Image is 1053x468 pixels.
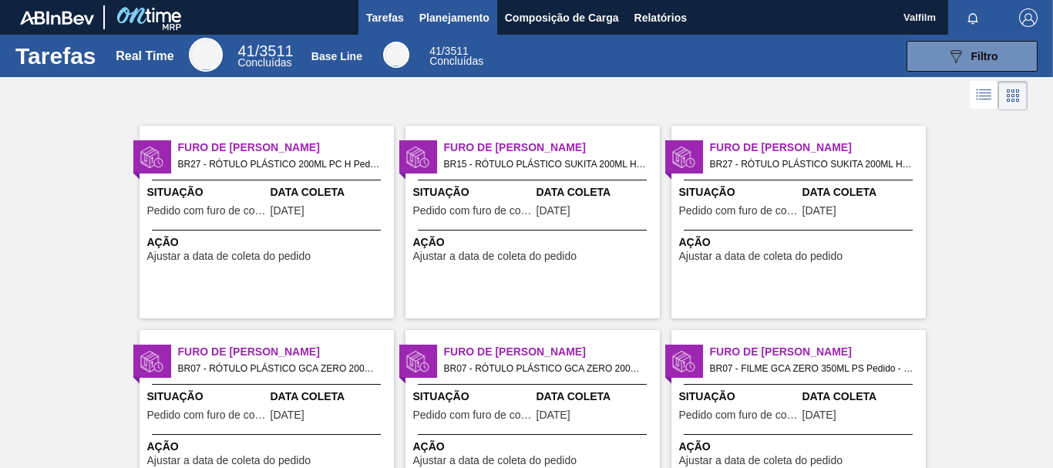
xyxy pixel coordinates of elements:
[907,41,1038,72] button: Filtro
[178,156,382,173] span: BR27 - RÓTULO PLÁSTICO 200ML PC H Pedido - 2027025
[147,234,390,251] span: Ação
[237,45,293,68] div: Real Time
[679,251,843,262] span: Ajustar a data de coleta do pedido
[15,47,96,65] h1: Tarefas
[634,8,687,27] span: Relatórios
[970,81,998,110] div: Visão em Lista
[998,81,1028,110] div: Visão em Cards
[672,350,695,373] img: status
[413,409,533,421] span: Pedido com furo de coleta
[178,344,394,360] span: Furo de Coleta
[413,251,577,262] span: Ajustar a data de coleta do pedido
[948,7,997,29] button: Notificações
[147,455,311,466] span: Ajustar a data de coleta do pedido
[406,350,429,373] img: status
[429,45,469,57] span: / 3511
[178,140,394,156] span: Furo de Coleta
[537,409,570,421] span: 30/09/2025
[20,11,94,25] img: TNhmsLtSVTkK8tSr43FrP2fwEKptu5GPRR3wAAAABJRU5ErkJggg==
[444,140,660,156] span: Furo de Coleta
[710,360,913,377] span: BR07 - FILME GCA ZERO 350ML PS Pedido - 2003107
[237,56,291,69] span: Concluídas
[1019,8,1038,27] img: Logout
[679,234,922,251] span: Ação
[116,49,173,63] div: Real Time
[429,46,483,66] div: Base Line
[710,156,913,173] span: BR27 - RÓTULO PLÁSTICO SUKITA 200ML H Pedido - 2018157
[383,42,409,68] div: Base Line
[147,205,267,217] span: Pedido com furo de coleta
[429,55,483,67] span: Concluídas
[147,409,267,421] span: Pedido com furo de coleta
[444,344,660,360] span: Furo de Coleta
[537,389,656,405] span: Data Coleta
[140,350,163,373] img: status
[679,409,799,421] span: Pedido com furo de coleta
[679,205,799,217] span: Pedido com furo de coleta
[672,146,695,169] img: status
[537,205,570,217] span: 23/09/2025
[271,389,390,405] span: Data Coleta
[679,455,843,466] span: Ajustar a data de coleta do pedido
[237,42,293,59] span: / 3511
[802,409,836,421] span: 30/09/2025
[189,38,223,72] div: Real Time
[147,389,267,405] span: Situação
[679,439,922,455] span: Ação
[271,205,304,217] span: 30/09/2025
[802,389,922,405] span: Data Coleta
[140,146,163,169] img: status
[311,50,362,62] div: Base Line
[413,455,577,466] span: Ajustar a data de coleta do pedido
[537,184,656,200] span: Data Coleta
[147,251,311,262] span: Ajustar a data de coleta do pedido
[237,42,254,59] span: 41
[710,344,926,360] span: Furo de Coleta
[147,184,267,200] span: Situação
[429,45,442,57] span: 41
[444,360,648,377] span: BR07 - RÓTULO PLÁSTICO GCA ZERO 200ML H Pedido - 2018108
[679,389,799,405] span: Situação
[802,205,836,217] span: 27/09/2025
[271,409,304,421] span: 30/09/2025
[413,184,533,200] span: Situação
[366,8,404,27] span: Tarefas
[178,360,382,377] span: BR07 - RÓTULO PLÁSTICO GCA ZERO 200ML H Pedido - 2010915
[802,184,922,200] span: Data Coleta
[271,184,390,200] span: Data Coleta
[505,8,619,27] span: Composição de Carga
[971,50,998,62] span: Filtro
[413,234,656,251] span: Ação
[679,184,799,200] span: Situação
[444,156,648,173] span: BR15 - RÓTULO PLÁSTICO SUKITA 200ML H Pedido - 2002403
[406,146,429,169] img: status
[413,389,533,405] span: Situação
[413,205,533,217] span: Pedido com furo de coleta
[419,8,489,27] span: Planejamento
[413,439,656,455] span: Ação
[147,439,390,455] span: Ação
[710,140,926,156] span: Furo de Coleta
